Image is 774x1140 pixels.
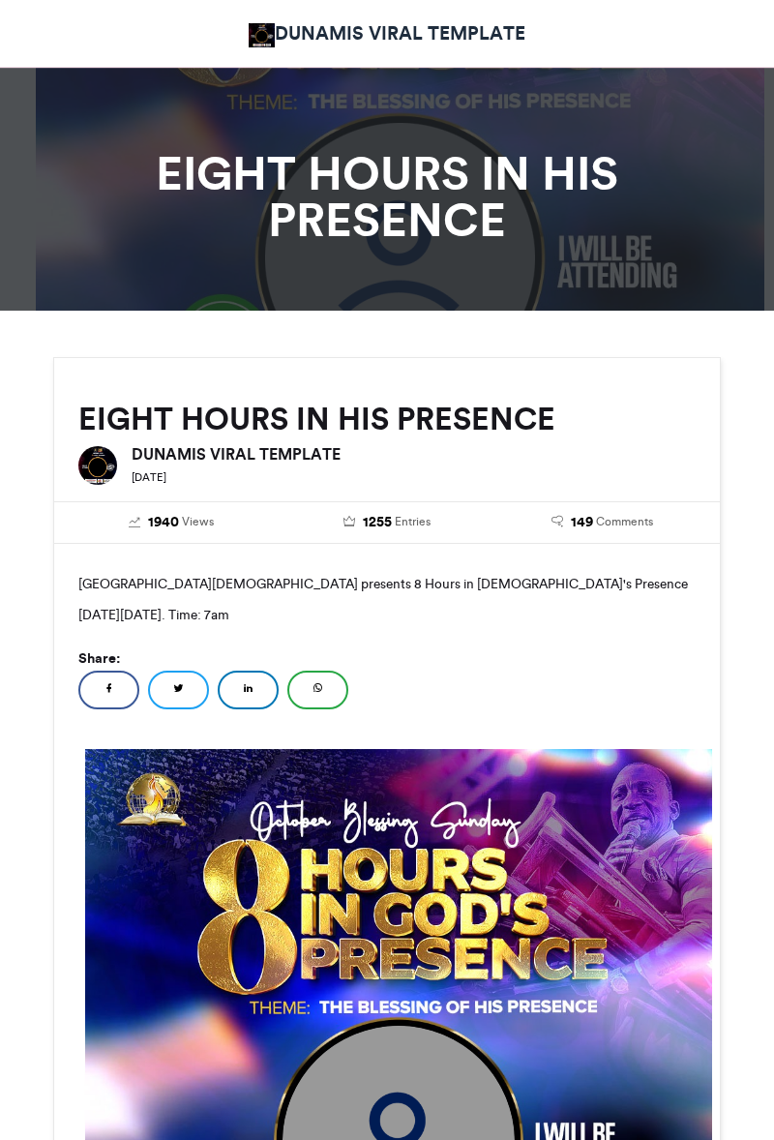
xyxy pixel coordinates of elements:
[249,19,525,47] a: DUNAMIS VIRAL TEMPLATE
[132,446,696,462] h6: DUNAMIS VIRAL TEMPLATE
[78,402,696,436] h2: EIGHT HOURS IN HIS PRESENCE
[596,513,653,530] span: Comments
[78,512,265,533] a: 1940 Views
[78,645,696,671] h5: Share:
[132,470,166,484] small: [DATE]
[249,23,275,47] img: DUNAMIS VIRAL TEMPLATE
[571,512,593,533] span: 149
[78,568,696,630] p: [GEOGRAPHIC_DATA][DEMOGRAPHIC_DATA] presents 8 Hours in [DEMOGRAPHIC_DATA]'s Presence [DATE][DATE...
[78,446,117,485] img: DUNAMIS VIRAL TEMPLATE
[395,513,431,530] span: Entries
[509,512,696,533] a: 149 Comments
[148,512,179,533] span: 1940
[182,513,214,530] span: Views
[363,512,392,533] span: 1255
[294,512,481,533] a: 1255 Entries
[53,150,721,243] h1: EIGHT HOURS IN HIS PRESENCE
